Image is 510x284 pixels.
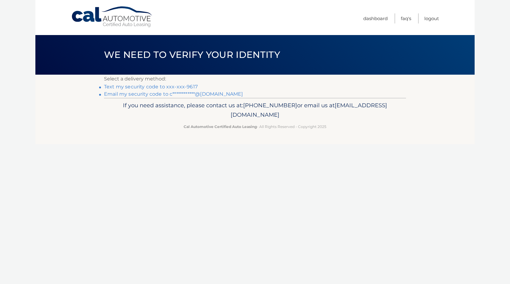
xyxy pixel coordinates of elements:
a: Dashboard [363,13,388,23]
a: Text my security code to xxx-xxx-9617 [104,84,198,90]
span: We need to verify your identity [104,49,280,60]
a: FAQ's [401,13,411,23]
p: Select a delivery method: [104,75,406,83]
p: If you need assistance, please contact us at: or email us at [108,101,402,120]
a: Cal Automotive [71,6,153,28]
strong: Cal Automotive Certified Auto Leasing [184,124,257,129]
p: - All Rights Reserved - Copyright 2025 [108,123,402,130]
span: [PHONE_NUMBER] [243,102,297,109]
a: Logout [424,13,439,23]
